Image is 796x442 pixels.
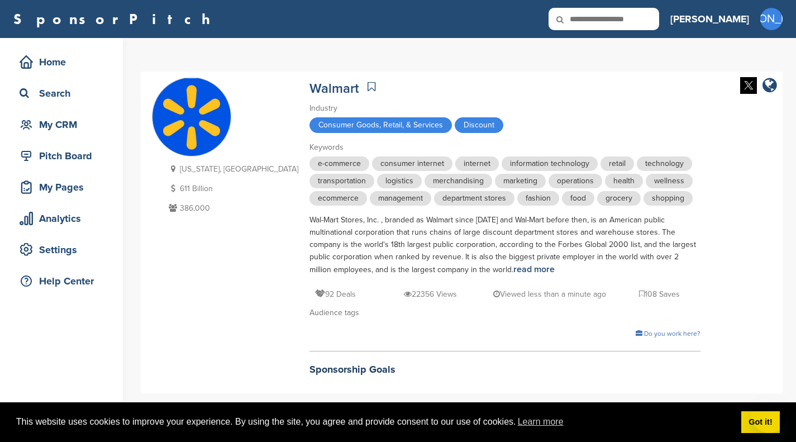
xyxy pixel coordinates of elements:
span: internet [455,156,499,171]
a: [PERSON_NAME] [670,7,749,31]
span: technology [637,156,692,171]
span: logistics [377,174,422,188]
p: 611 Billion [166,182,298,196]
span: consumer internet [372,156,452,171]
span: food [562,191,594,206]
div: Industry [309,102,700,115]
span: Do you work here? [644,330,700,338]
span: department stores [434,191,514,206]
div: Analytics [17,208,112,229]
div: Pitch Board [17,146,112,166]
h3: [PERSON_NAME] [670,11,749,27]
span: Consumer Goods, Retail, & Services [309,117,452,133]
span: Discount [455,117,503,133]
div: Help Center [17,271,112,291]
a: Help Center [11,268,112,294]
span: merchandising [425,174,492,188]
div: Keywords [309,141,700,154]
span: shopping [644,191,693,206]
a: learn more about cookies [516,414,565,430]
div: Search [17,83,112,103]
span: e-commerce [309,156,369,171]
span: [PERSON_NAME] [760,8,783,30]
a: company link [762,77,777,96]
div: My Pages [17,177,112,197]
span: fashion [517,191,559,206]
p: 386,000 [166,201,298,215]
h2: Sponsorship Goals [309,362,700,377]
a: SponsorPitch [13,12,217,26]
span: marketing [495,174,546,188]
img: Sponsorpitch & Walmart [152,78,231,156]
a: Settings [11,237,112,263]
span: This website uses cookies to improve your experience. By using the site, you agree and provide co... [16,414,732,430]
span: management [370,191,431,206]
span: ecommerce [309,191,367,206]
span: transportation [309,174,374,188]
p: 108 Saves [639,287,680,301]
span: retail [600,156,634,171]
span: health [605,174,643,188]
a: Do you work here? [636,330,700,338]
div: Settings [17,240,112,260]
a: dismiss cookie message [741,411,780,434]
a: Walmart [309,80,359,97]
div: Home [17,52,112,72]
a: Pitch Board [11,143,112,169]
a: Home [11,49,112,75]
span: information technology [502,156,598,171]
p: [US_STATE], [GEOGRAPHIC_DATA] [166,162,298,176]
div: My CRM [17,115,112,135]
div: Wal-Mart Stores, Inc. , branded as Walmart since [DATE] and Wal-Mart before then, is an American ... [309,214,700,276]
span: wellness [646,174,693,188]
a: My Pages [11,174,112,200]
a: My CRM [11,112,112,137]
iframe: Button to launch messaging window [751,397,787,433]
span: grocery [597,191,641,206]
span: operations [549,174,602,188]
p: 92 Deals [315,287,356,301]
p: Viewed less than a minute ago [493,287,606,301]
img: Twitter white [740,77,757,94]
div: Audience tags [309,307,700,319]
p: 22356 Views [404,287,457,301]
a: Search [11,80,112,106]
a: Analytics [11,206,112,231]
a: read more [513,264,555,275]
